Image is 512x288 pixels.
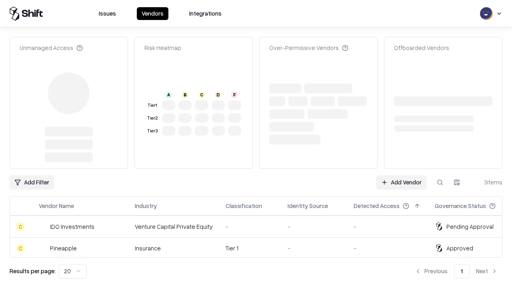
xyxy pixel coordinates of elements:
div: Over-Permissive Vendors [269,44,348,52]
div: Risk Heatmap [144,44,181,52]
div: Pineapple [50,244,77,252]
div: Pending Approval [446,222,494,231]
div: C [16,244,24,252]
div: Tier 3 [146,128,159,134]
div: - [288,244,341,252]
div: 3 items [470,178,502,186]
img: Pineapple [39,244,47,252]
div: Offboarded Vendors [394,44,449,52]
div: Classification [226,202,262,210]
div: Vendor Name [39,202,74,210]
button: Issues [94,7,121,20]
img: IDO Investments [39,222,47,230]
div: C [16,222,24,230]
div: Unmanaged Access [20,44,83,52]
div: Industry [135,202,157,210]
p: Results per page: [10,267,56,275]
div: Approved [446,244,473,252]
div: - [288,222,341,231]
div: Venture Capital Private Equity [135,222,213,231]
div: D [215,92,221,98]
div: Detected Access [354,202,400,210]
div: C [198,92,205,98]
div: A [166,92,172,98]
div: IDO Investments [50,222,94,231]
div: Tier 2 [146,115,159,122]
div: F [231,92,238,98]
button: Add Filter [10,175,54,190]
button: Vendors [137,7,168,20]
div: Tier 1 [146,102,159,109]
div: - [354,222,422,231]
button: Integrations [184,7,226,20]
nav: pagination [410,264,502,278]
div: Insurance [135,244,213,252]
div: - [226,222,275,231]
div: Tier 1 [226,244,275,252]
button: 1 [454,264,470,278]
div: Identity Source [288,202,328,210]
div: Governance Status [435,202,486,210]
div: B [182,92,188,98]
div: - [354,244,422,252]
a: Add Vendor [376,175,426,190]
